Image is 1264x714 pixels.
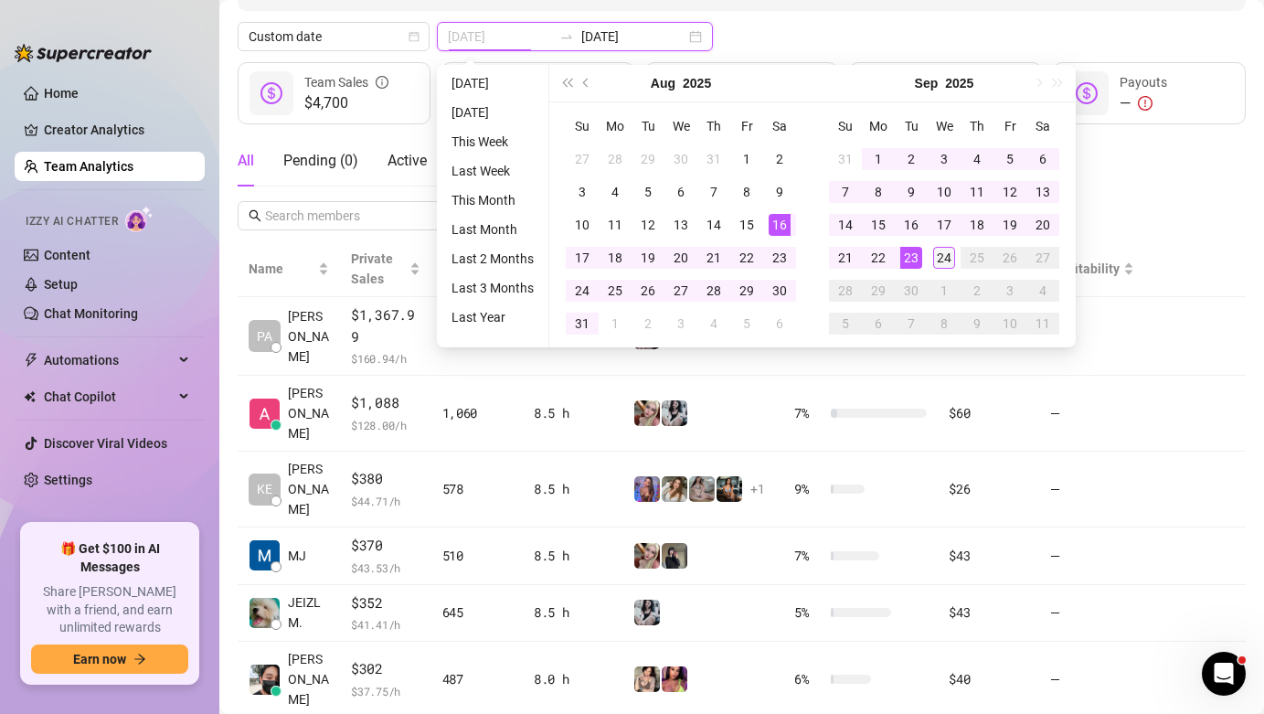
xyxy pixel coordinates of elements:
[599,241,632,274] td: 2025-08-18
[703,214,725,236] div: 14
[566,176,599,208] td: 2025-08-03
[703,280,725,302] div: 28
[829,241,862,274] td: 2025-09-21
[288,649,329,709] span: [PERSON_NAME]
[834,247,856,269] div: 21
[949,546,1027,566] div: $43
[794,602,823,623] span: 5 %
[257,326,272,346] span: PA
[637,214,659,236] div: 12
[662,400,687,426] img: Sadie
[351,559,420,577] span: $ 43.53 /h
[662,666,687,692] img: GODDESS
[1039,297,1145,376] td: —
[867,247,889,269] div: 22
[961,241,993,274] td: 2025-09-25
[250,399,280,429] img: Alexicon Ortiag…
[125,206,154,232] img: AI Chatter
[351,492,420,510] span: $ 44.71 /h
[249,209,261,222] span: search
[683,65,711,101] button: Choose a year
[928,241,961,274] td: 2025-09-24
[961,143,993,176] td: 2025-09-04
[697,307,730,340] td: 2025-09-04
[664,143,697,176] td: 2025-07-30
[44,277,78,292] a: Setup
[1120,75,1167,90] span: Payouts
[444,131,541,153] li: This Week
[632,274,664,307] td: 2025-08-26
[632,241,664,274] td: 2025-08-19
[736,181,758,203] div: 8
[634,600,660,625] img: Sadie
[534,546,611,566] div: 8.5 h
[566,208,599,241] td: 2025-08-10
[697,143,730,176] td: 2025-07-31
[1026,241,1059,274] td: 2025-09-27
[999,247,1021,269] div: 26
[637,313,659,335] div: 2
[966,181,988,203] div: 11
[999,214,1021,236] div: 19
[697,208,730,241] td: 2025-08-14
[1039,376,1145,452] td: —
[664,307,697,340] td: 2025-09-03
[637,148,659,170] div: 29
[993,241,1026,274] td: 2025-09-26
[933,214,955,236] div: 17
[444,72,541,94] li: [DATE]
[288,546,306,566] span: MJ
[961,307,993,340] td: 2025-10-09
[867,280,889,302] div: 29
[566,110,599,143] th: Su
[559,29,574,44] span: to
[862,110,895,143] th: Mo
[810,62,823,102] span: question-circle
[900,181,922,203] div: 9
[703,247,725,269] div: 21
[1120,92,1167,114] div: —
[794,479,823,499] span: 9 %
[634,400,660,426] img: Anna
[697,274,730,307] td: 2025-08-28
[566,274,599,307] td: 2025-08-24
[794,546,823,566] span: 7 %
[632,143,664,176] td: 2025-07-29
[604,313,626,335] div: 1
[697,110,730,143] th: Th
[999,313,1021,335] div: 10
[966,247,988,269] div: 25
[900,313,922,335] div: 7
[730,143,763,176] td: 2025-08-01
[763,241,796,274] td: 2025-08-23
[999,148,1021,170] div: 5
[895,143,928,176] td: 2025-09-02
[862,208,895,241] td: 2025-09-15
[599,110,632,143] th: Mo
[829,208,862,241] td: 2025-09-14
[566,241,599,274] td: 2025-08-17
[900,280,922,302] div: 30
[664,208,697,241] td: 2025-08-13
[44,346,174,375] span: Automations
[834,214,856,236] div: 14
[961,176,993,208] td: 2025-09-11
[945,65,973,101] button: Choose a year
[444,101,541,123] li: [DATE]
[763,208,796,241] td: 2025-08-16
[928,176,961,208] td: 2025-09-10
[664,274,697,307] td: 2025-08-27
[933,148,955,170] div: 3
[599,143,632,176] td: 2025-07-28
[730,274,763,307] td: 2025-08-29
[895,176,928,208] td: 2025-09-09
[442,546,512,566] div: 510
[604,280,626,302] div: 25
[351,468,420,490] span: $380
[769,247,791,269] div: 23
[444,306,541,328] li: Last Year
[736,247,758,269] div: 22
[376,72,388,92] span: info-circle
[534,479,611,499] div: 8.5 h
[257,479,272,499] span: KE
